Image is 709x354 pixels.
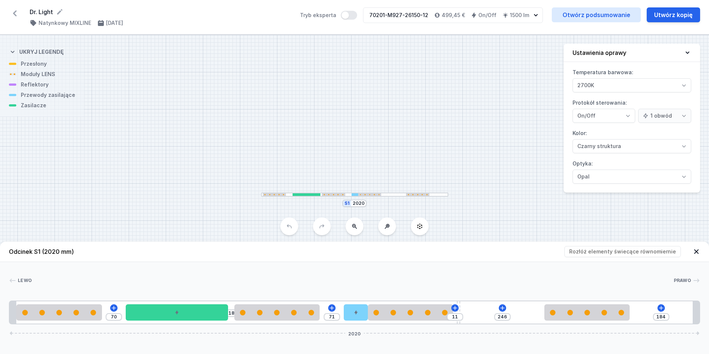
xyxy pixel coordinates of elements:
[234,304,320,321] div: 5 LENS module 250mm 54°
[18,278,32,283] span: Lewo
[564,44,700,62] button: Ustawienia oprawy
[510,12,529,19] h4: 1500 lm
[106,19,123,27] h4: [DATE]
[573,109,635,123] select: Protokół sterowania:
[344,304,367,321] div: Hole for power supply cable
[478,12,497,19] h4: On/Off
[16,304,102,321] div: 5 LENS module 250mm 54°
[573,139,691,153] select: Kolor:
[573,48,626,57] h4: Ustawienia oprawy
[56,8,63,16] button: Edytuj nazwę projektu
[341,11,357,20] button: Tryb eksperta
[369,12,428,19] div: 70201-M927-26150-12
[19,48,64,56] h4: Ukryj legendę
[573,66,691,92] label: Temperatura barwowa:
[42,248,74,255] span: (2020 mm)
[363,7,543,23] button: 70201-M927-26150-12499,45 €On/Off1500 lm
[573,158,691,184] label: Optyka:
[544,304,630,321] div: 5 LENS module 250mm 54°
[9,42,64,60] button: Ukryj legendę
[30,7,291,16] form: Dr. Light
[368,304,453,321] div: 5 LENS module 250mm 54°
[345,331,364,335] span: 2020
[573,78,691,92] select: Temperatura barwowa:
[9,247,74,256] h4: Odcinek S1
[300,11,357,20] label: Tryb eksperta
[126,304,228,321] div: ON/OFF Driver - up to 16W
[573,127,691,153] label: Kolor:
[573,97,691,123] label: Protokół sterowania:
[442,12,465,19] h4: 499,45 €
[353,200,365,206] input: Wymiar [mm]
[674,278,692,283] span: Prawo
[39,19,91,27] h4: Natynkowy MIXLINE
[573,170,691,184] select: Optyka:
[647,7,700,22] button: Utwórz kopię
[552,7,641,22] a: Otwórz podsumowanie
[638,109,691,123] select: Protokół sterowania:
